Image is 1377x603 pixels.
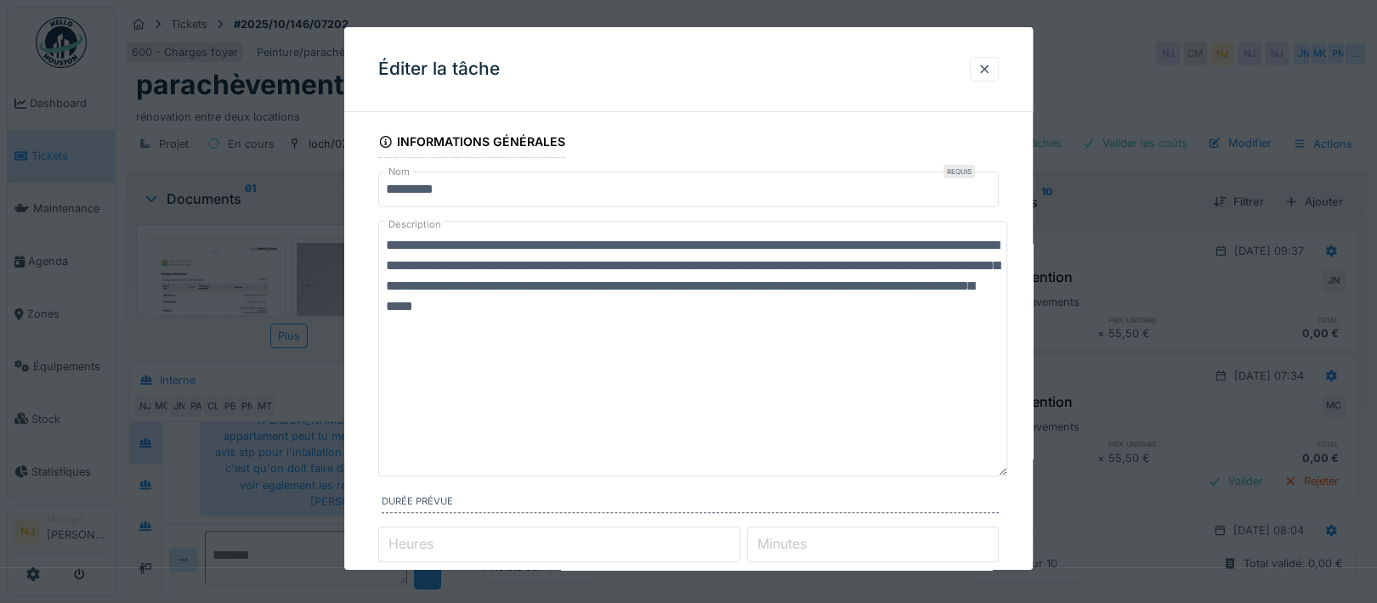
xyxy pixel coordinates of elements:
[382,494,999,513] label: Durée prévue
[943,165,975,178] div: Requis
[385,533,437,554] label: Heures
[378,59,500,80] h3: Éditer la tâche
[385,214,445,235] label: Description
[754,533,810,554] label: Minutes
[385,165,413,179] label: Nom
[378,129,565,158] div: Informations générales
